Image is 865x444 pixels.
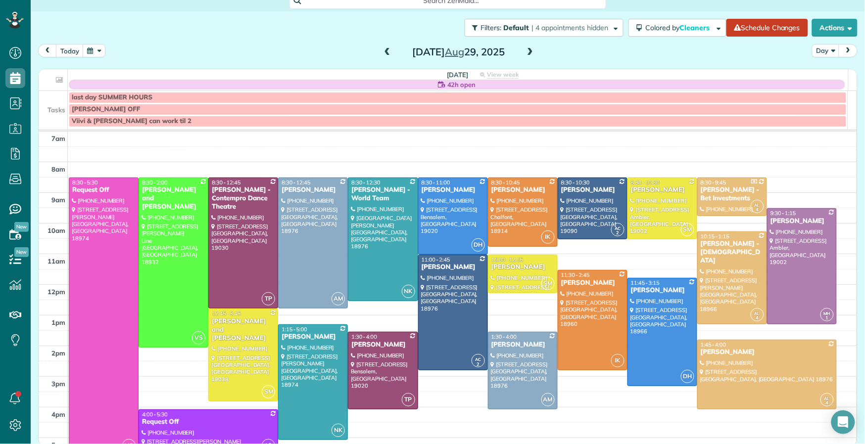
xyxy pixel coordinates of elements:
[491,341,555,349] div: [PERSON_NAME]
[72,105,140,113] span: [PERSON_NAME] OFF
[561,271,590,278] span: 11:30 - 2:45
[611,354,625,367] span: IK
[681,370,694,383] span: DH
[821,313,833,323] small: 1
[561,279,625,287] div: [PERSON_NAME]
[631,279,660,286] span: 11:45 - 3:15
[445,45,464,58] span: Aug
[281,333,345,341] div: [PERSON_NAME]
[465,19,624,37] button: Filters: Default | 4 appointments hidden
[14,222,29,232] span: New
[192,331,205,345] span: VS
[812,19,858,37] button: Actions
[491,186,555,194] div: [PERSON_NAME]
[51,349,65,357] span: 2pm
[615,225,621,231] span: AC
[755,311,760,316] span: AL
[628,19,726,37] button: Colored byCleaners
[38,44,57,57] button: prev
[402,393,415,406] span: TP
[421,186,485,194] div: [PERSON_NAME]
[421,263,485,271] div: [PERSON_NAME]
[51,196,65,204] span: 9am
[700,240,764,265] div: [PERSON_NAME] - [DEMOGRAPHIC_DATA]
[51,318,65,326] span: 1pm
[630,186,694,194] div: [PERSON_NAME]
[491,263,555,271] div: [PERSON_NAME]
[491,256,524,263] span: 11:00 - 12:15
[56,44,84,57] button: today
[51,380,65,388] span: 3pm
[51,410,65,418] span: 4pm
[48,226,65,234] span: 10am
[472,360,484,369] small: 2
[332,424,345,437] span: NK
[142,411,168,418] span: 4:00 - 5:30
[680,23,712,32] span: Cleaners
[612,228,624,238] small: 2
[447,80,476,89] span: 42h open
[701,233,729,240] span: 10:15 - 1:15
[422,256,450,263] span: 11:00 - 2:45
[211,317,275,343] div: [PERSON_NAME] and [PERSON_NAME]
[397,46,521,57] h2: [DATE] 29, 2025
[142,418,275,426] div: Request Off
[481,23,502,32] span: Filters:
[14,247,29,257] span: New
[824,396,830,401] span: AL
[751,205,764,215] small: 4
[460,19,624,37] a: Filters: Default | 4 appointments hidden
[812,44,840,57] button: Day
[700,348,834,356] div: [PERSON_NAME]
[475,356,481,362] span: AC
[701,179,726,186] span: 8:30 - 9:45
[351,179,380,186] span: 8:30 - 12:30
[422,179,450,186] span: 8:30 - 11:00
[751,313,764,323] small: 4
[646,23,714,32] span: Colored by
[51,165,65,173] span: 8am
[142,186,205,211] div: [PERSON_NAME] and [PERSON_NAME]
[72,117,192,125] span: Viivi & [PERSON_NAME] can work til 2
[839,44,858,57] button: next
[282,179,310,186] span: 8:30 - 12:45
[561,186,625,194] div: [PERSON_NAME]
[51,134,65,142] span: 7am
[211,186,275,211] div: [PERSON_NAME] - Contempro Dance Theatre
[262,292,275,306] span: TP
[561,179,590,186] span: 8:30 - 10:30
[491,179,520,186] span: 8:30 - 10:45
[726,19,808,37] a: Schedule Changes
[262,385,275,399] span: SM
[351,186,415,203] div: [PERSON_NAME] - World Team
[142,179,168,186] span: 8:30 - 2:00
[541,393,555,406] span: AM
[212,310,240,317] span: 12:45 - 3:45
[332,292,345,306] span: AM
[541,277,555,290] span: SM
[402,285,415,298] span: NK
[282,326,307,333] span: 1:15 - 5:00
[770,210,796,217] span: 9:30 - 1:15
[72,186,136,194] div: Request Off
[631,179,660,186] span: 8:30 - 10:30
[541,230,555,244] span: IK
[351,333,377,340] span: 1:30 - 4:00
[630,286,694,295] div: [PERSON_NAME]
[681,223,694,236] span: SM
[487,71,519,79] span: View week
[212,179,240,186] span: 8:30 - 12:45
[281,186,345,194] div: [PERSON_NAME]
[351,341,415,349] div: [PERSON_NAME]
[821,399,833,408] small: 4
[824,311,831,316] span: MH
[48,257,65,265] span: 11am
[831,410,855,434] div: Open Intercom Messenger
[491,333,517,340] span: 1:30 - 4:00
[48,288,65,296] span: 12pm
[72,179,98,186] span: 8:30 - 5:30
[472,238,485,252] span: DH
[701,341,726,348] span: 1:45 - 4:00
[755,202,760,208] span: AL
[504,23,530,32] span: Default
